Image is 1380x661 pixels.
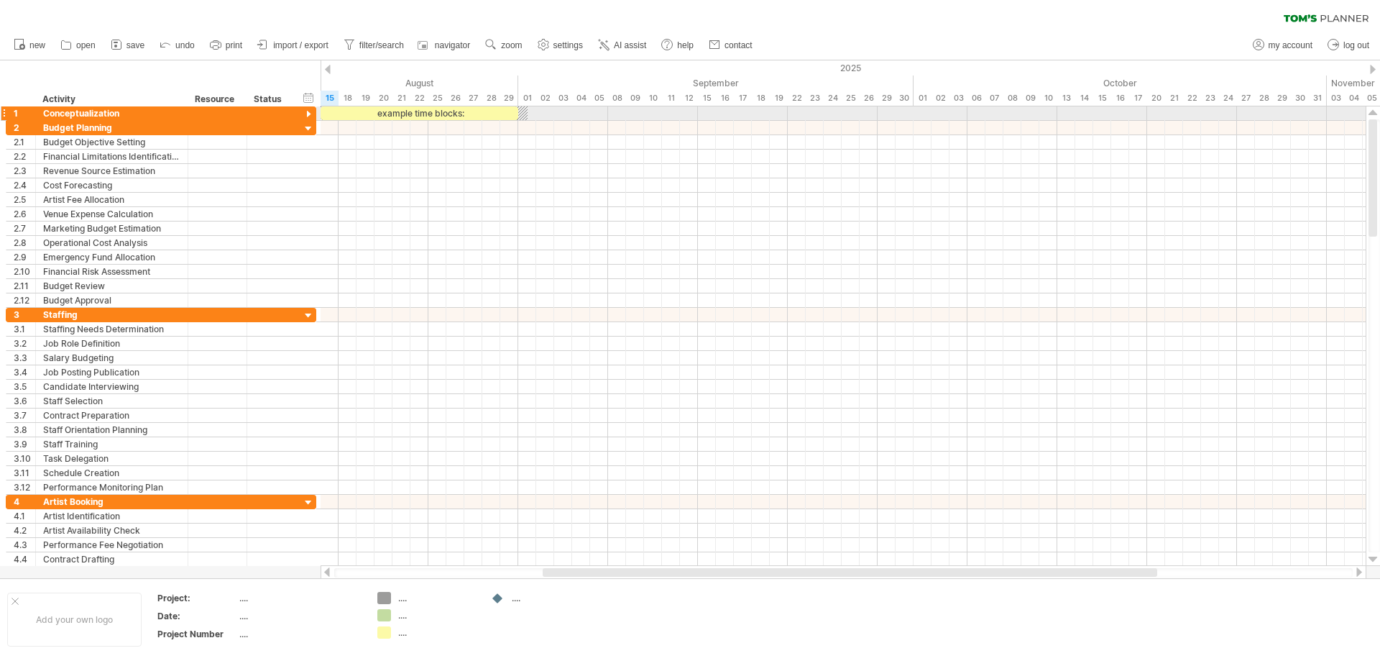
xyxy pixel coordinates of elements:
[321,91,339,106] div: Friday, 15 August 2025
[43,423,180,437] div: Staff Orientation Planning
[239,610,360,622] div: ....
[1021,91,1039,106] div: Thursday, 9 October 2025
[195,92,239,106] div: Resource
[914,76,1327,91] div: October 2025
[716,91,734,106] div: Tuesday, 16 September 2025
[724,40,753,50] span: contact
[14,106,35,120] div: 1
[14,250,35,264] div: 2.9
[206,36,247,55] a: print
[1345,91,1363,106] div: Tuesday, 4 November 2025
[14,279,35,293] div: 2.11
[1269,40,1312,50] span: my account
[43,121,180,135] div: Budget Planning
[43,164,180,178] div: Revenue Source Estimation
[14,466,35,480] div: 3.11
[359,40,404,50] span: filter/search
[482,36,526,55] a: zoom
[14,409,35,422] div: 3.7
[43,495,180,509] div: Artist Booking
[770,91,788,106] div: Friday, 19 September 2025
[14,178,35,192] div: 2.4
[1147,91,1165,106] div: Monday, 20 October 2025
[14,222,35,235] div: 2.7
[43,250,180,264] div: Emergency Fund Allocation
[14,164,35,178] div: 2.3
[501,40,522,50] span: zoom
[1183,91,1201,106] div: Wednesday, 22 October 2025
[435,40,470,50] span: navigator
[43,437,180,451] div: Staff Training
[967,91,985,106] div: Monday, 6 October 2025
[500,91,518,106] div: Friday, 29 August 2025
[321,106,518,120] div: example time blocks:
[157,592,236,604] div: Project:
[1291,91,1309,106] div: Thursday, 30 October 2025
[43,480,180,494] div: Performance Monitoring Plan
[398,609,477,621] div: ....
[1093,91,1111,106] div: Wednesday, 15 October 2025
[949,91,967,106] div: Friday, 3 October 2025
[1237,91,1255,106] div: Monday, 27 October 2025
[614,40,646,50] span: AI assist
[42,92,180,106] div: Activity
[14,121,35,135] div: 2
[14,452,35,465] div: 3.10
[482,91,500,106] div: Thursday, 28 August 2025
[644,91,662,106] div: Wednesday, 10 September 2025
[273,40,328,50] span: import / export
[752,91,770,106] div: Thursday, 18 September 2025
[677,40,694,50] span: help
[1309,91,1327,106] div: Friday, 31 October 2025
[14,538,35,552] div: 4.3
[14,480,35,494] div: 3.12
[842,91,860,106] div: Thursday, 25 September 2025
[1003,91,1021,106] div: Wednesday, 8 October 2025
[518,91,536,106] div: Monday, 1 September 2025
[1324,36,1374,55] a: log out
[14,365,35,379] div: 3.4
[43,409,180,422] div: Contract Preparation
[254,36,333,55] a: import / export
[1201,91,1219,106] div: Thursday, 23 October 2025
[7,593,142,647] div: Add your own logo
[43,222,180,235] div: Marketing Budget Estimation
[254,92,285,106] div: Status
[464,91,482,106] div: Wednesday, 27 August 2025
[43,293,180,307] div: Budget Approval
[398,592,477,604] div: ....
[14,552,35,566] div: 4.4
[662,91,680,106] div: Thursday, 11 September 2025
[1219,91,1237,106] div: Friday, 24 October 2025
[698,91,716,106] div: Monday, 15 September 2025
[1057,91,1075,106] div: Monday, 13 October 2025
[43,538,180,552] div: Performance Fee Negotiation
[43,337,180,350] div: Job Role Definition
[680,91,698,106] div: Friday, 12 September 2025
[594,36,650,55] a: AI assist
[1273,91,1291,106] div: Wednesday, 29 October 2025
[43,193,180,206] div: Artist Fee Allocation
[512,592,590,604] div: ....
[239,628,360,640] div: ....
[14,495,35,509] div: 4
[398,626,477,639] div: ....
[43,207,180,221] div: Venue Expense Calculation
[1129,91,1147,106] div: Friday, 17 October 2025
[43,552,180,566] div: Contract Drafting
[14,308,35,322] div: 3
[1255,91,1273,106] div: Tuesday, 28 October 2025
[43,279,180,293] div: Budget Review
[14,193,35,206] div: 2.5
[14,351,35,365] div: 3.3
[1039,91,1057,106] div: Friday, 10 October 2025
[356,91,374,106] div: Tuesday, 19 August 2025
[14,135,35,149] div: 2.1
[43,106,180,120] div: Conceptualization
[339,91,356,106] div: Monday, 18 August 2025
[985,91,1003,106] div: Tuesday, 7 October 2025
[14,265,35,278] div: 2.10
[374,91,392,106] div: Wednesday, 20 August 2025
[14,207,35,221] div: 2.6
[518,76,914,91] div: September 2025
